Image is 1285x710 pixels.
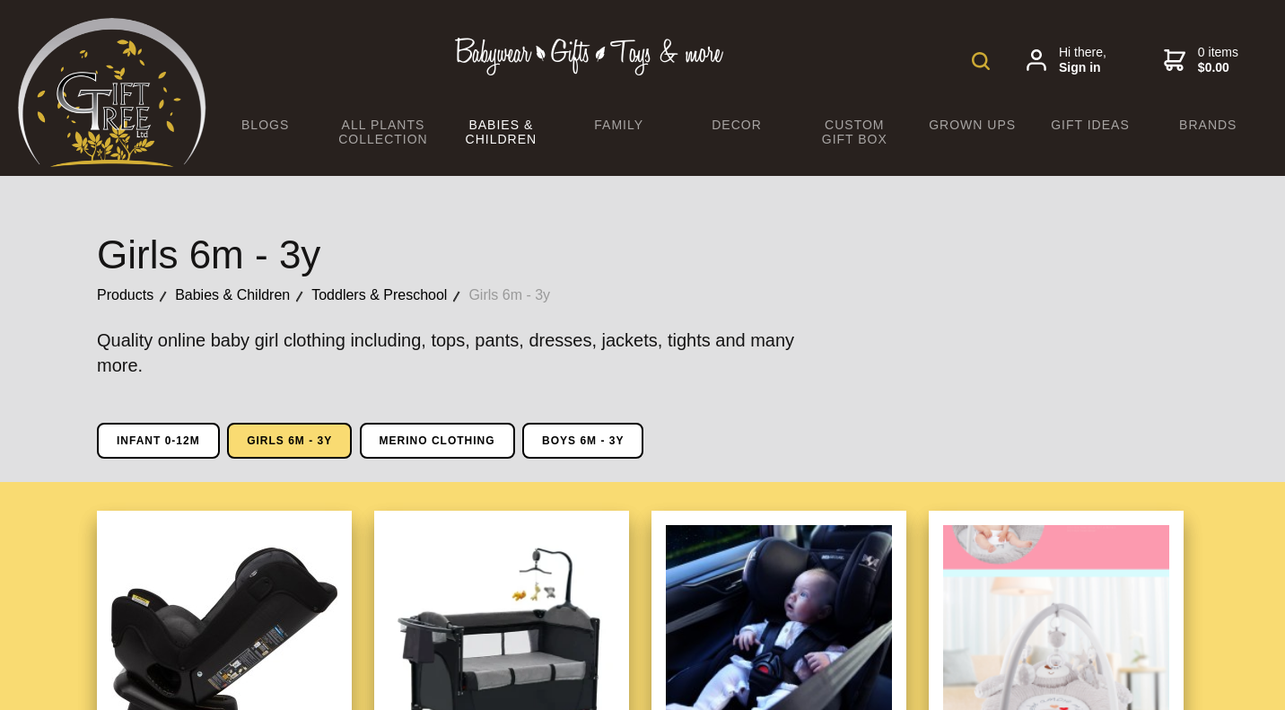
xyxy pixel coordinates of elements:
big: Quality online baby girl clothing including, tops, pants, dresses, jackets, tights and many more. [97,330,794,375]
a: All Plants Collection [324,106,441,158]
a: Hi there,Sign in [1027,45,1106,76]
a: Custom Gift Box [796,106,913,158]
a: 0 items$0.00 [1164,45,1238,76]
a: Products [97,284,175,307]
img: Babyware - Gifts - Toys and more... [18,18,206,167]
span: Hi there, [1059,45,1106,76]
a: BLOGS [206,106,324,144]
strong: Sign in [1059,60,1106,76]
a: Toddlers & Preschool [311,284,468,307]
a: Boys 6m - 3y [522,423,643,459]
img: Babywear - Gifts - Toys & more [454,38,723,75]
strong: $0.00 [1198,60,1238,76]
h1: Girls 6m - 3y [97,233,1188,276]
img: product search [972,52,990,70]
a: Babies & Children [442,106,560,158]
a: Merino Clothing [360,423,515,459]
a: Babies & Children [175,284,311,307]
a: Decor [677,106,795,144]
a: Grown Ups [913,106,1031,144]
a: Gift Ideas [1031,106,1149,144]
a: Infant 0-12m [97,423,220,459]
span: 0 items [1198,45,1238,76]
a: Brands [1150,106,1267,144]
a: Girls 6m - 3y [468,284,572,307]
a: Girls 6m - 3y [227,423,352,459]
a: Family [560,106,677,144]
